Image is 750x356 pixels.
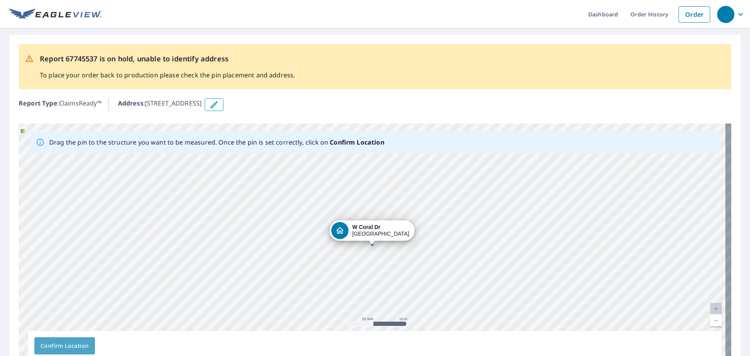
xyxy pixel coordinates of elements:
[330,138,384,147] b: Confirm Location
[710,303,722,315] a: Current Level 20, Zoom In Disabled
[49,138,384,147] p: Drag the pin to the structure you want to be measured. Once the pin is set correctly, click on
[679,6,710,23] a: Order
[40,70,295,80] p: To place your order back to production please check the pin placement and address.
[9,9,102,20] img: EV Logo
[34,337,95,354] button: Confirm Location
[118,98,202,111] p: : [STREET_ADDRESS]
[352,224,409,237] div: [GEOGRAPHIC_DATA]
[41,341,89,351] span: Confirm Location
[710,315,722,326] a: Current Level 20, Zoom Out
[19,98,102,111] p: : ClaimsReady™
[330,220,415,245] div: Dropped pin, building 1, Residential property, W Coral Dr Pueblo West, CO 81007
[19,99,57,107] b: Report Type
[352,224,380,230] strong: W Coral Dr
[118,99,143,107] b: Address
[40,54,295,64] p: Report 67745537 is on hold, unable to identify address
